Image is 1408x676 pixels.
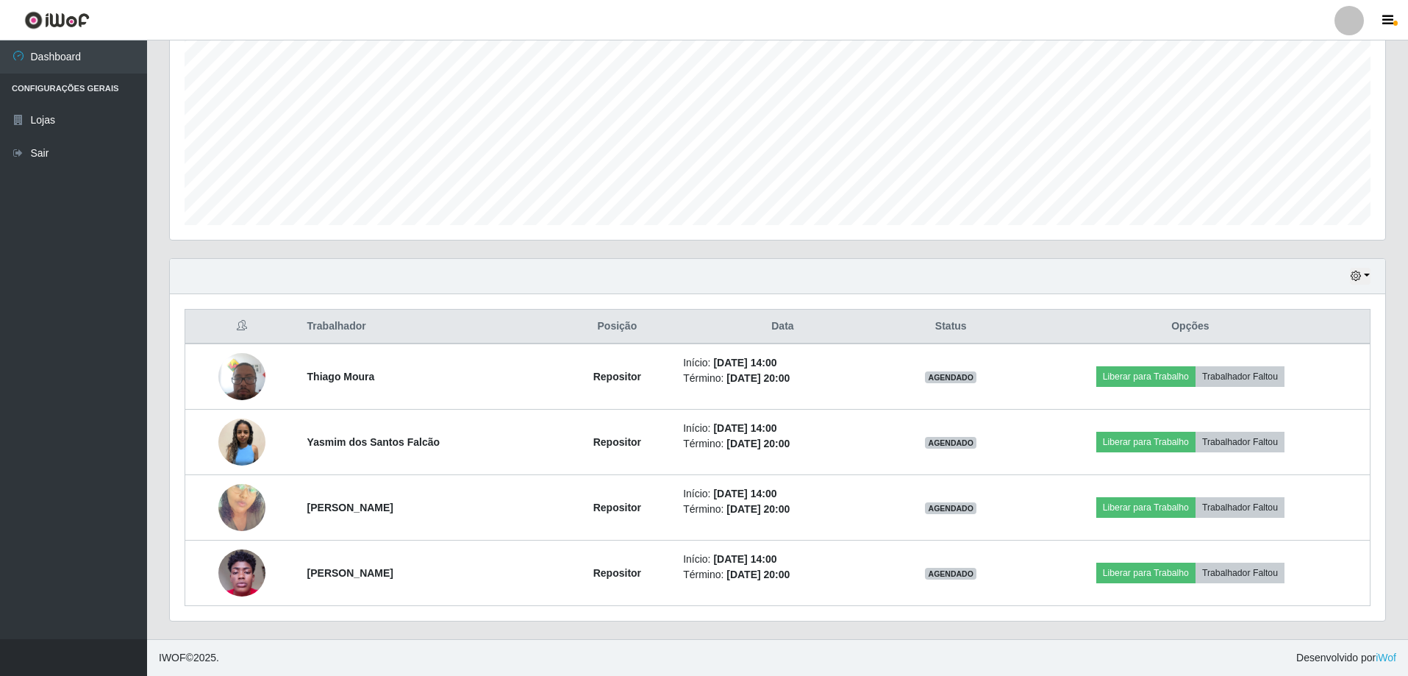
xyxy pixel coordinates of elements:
[1376,652,1396,663] a: iWof
[24,11,90,29] img: CoreUI Logo
[683,355,882,371] li: Início:
[593,436,641,448] strong: Repositor
[307,436,440,448] strong: Yasmim dos Santos Falcão
[1096,497,1196,518] button: Liberar para Trabalho
[713,357,776,369] time: [DATE] 14:00
[713,422,776,434] time: [DATE] 14:00
[683,552,882,567] li: Início:
[1196,432,1284,452] button: Trabalhador Faltou
[713,488,776,499] time: [DATE] 14:00
[726,372,790,384] time: [DATE] 20:00
[674,310,891,344] th: Data
[299,310,560,344] th: Trabalhador
[1196,497,1284,518] button: Trabalhador Faltou
[683,567,882,583] li: Término:
[593,502,641,513] strong: Repositor
[218,419,265,466] img: 1751205248263.jpeg
[683,436,882,452] li: Término:
[1196,563,1284,583] button: Trabalhador Faltou
[560,310,675,344] th: Posição
[1096,366,1196,387] button: Liberar para Trabalho
[1011,310,1371,344] th: Opções
[891,310,1011,344] th: Status
[925,371,976,383] span: AGENDADO
[593,371,641,383] strong: Repositor
[925,437,976,449] span: AGENDADO
[1096,563,1196,583] button: Liberar para Trabalho
[925,502,976,514] span: AGENDADO
[307,567,393,579] strong: [PERSON_NAME]
[683,502,882,517] li: Término:
[159,650,219,666] span: © 2025 .
[159,652,186,663] span: IWOF
[1196,366,1284,387] button: Trabalhador Faltou
[218,345,265,408] img: 1746631874298.jpeg
[1296,650,1396,666] span: Desenvolvido por
[218,541,265,604] img: 1755089354711.jpeg
[713,553,776,565] time: [DATE] 14:00
[307,502,393,513] strong: [PERSON_NAME]
[683,486,882,502] li: Início:
[726,503,790,515] time: [DATE] 20:00
[593,567,641,579] strong: Repositor
[726,438,790,449] time: [DATE] 20:00
[925,568,976,580] span: AGENDADO
[307,371,375,383] strong: Thiago Moura
[683,421,882,436] li: Início:
[726,569,790,580] time: [DATE] 20:00
[683,371,882,386] li: Término:
[218,466,265,549] img: 1754928869787.jpeg
[1096,432,1196,452] button: Liberar para Trabalho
